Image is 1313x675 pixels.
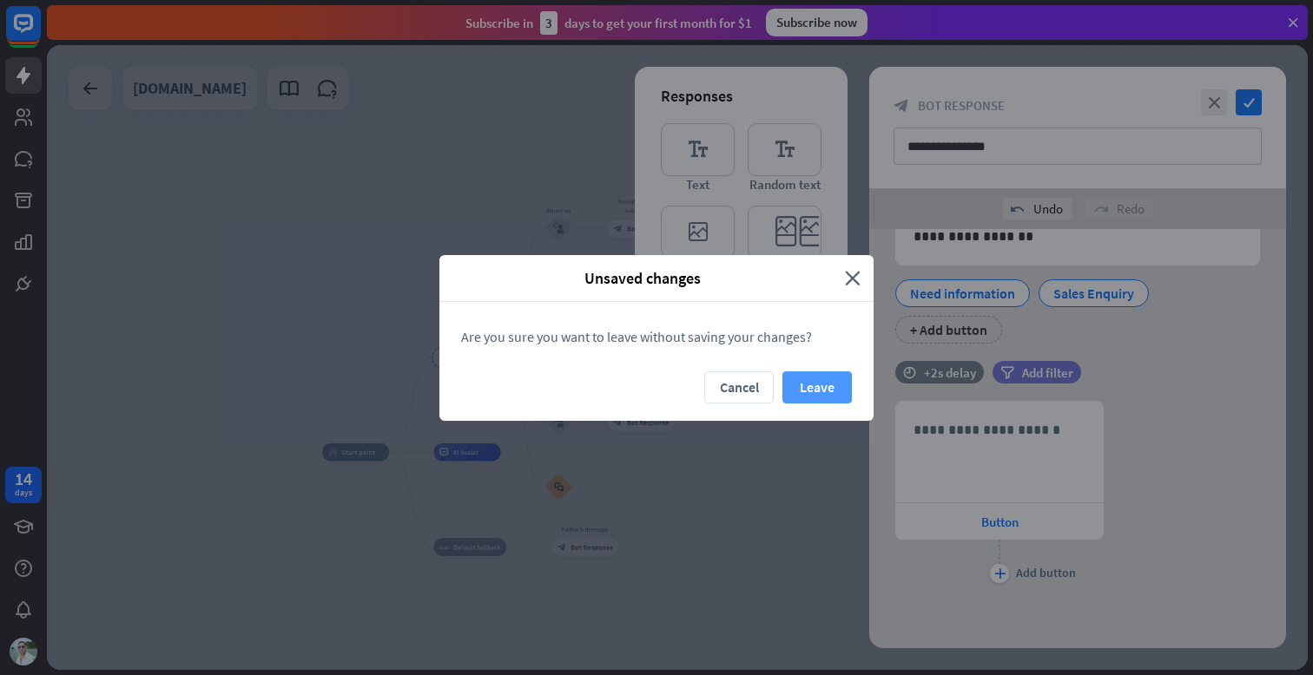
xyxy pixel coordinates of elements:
[782,371,852,403] button: Leave
[452,268,832,288] span: Unsaved changes
[704,371,774,403] button: Cancel
[14,7,66,59] button: Open LiveChat chat widget
[845,268,861,288] i: close
[461,328,812,345] span: Are you sure you want to leave without saving your changes?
